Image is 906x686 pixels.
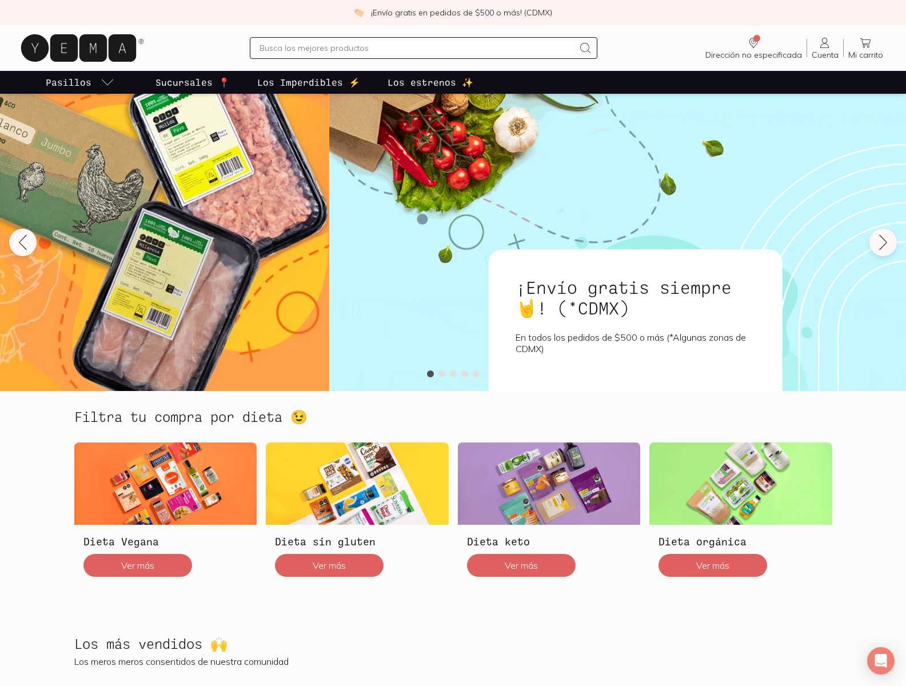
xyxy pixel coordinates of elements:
a: Dieta VeganaDieta VeganaVer más [74,442,257,585]
a: pasillo-todos-link [43,71,117,94]
a: Dieta ketoDieta ketoVer más [458,442,641,585]
a: Mi carrito [844,36,888,60]
p: Los meros meros consentidos de nuestra comunidad [74,656,832,667]
input: Busca los mejores productos [260,41,574,55]
span: Cuenta [812,50,839,60]
a: Cuenta [807,36,843,60]
a: Los Imperdibles ⚡️ [255,71,362,94]
p: En todos los pedidos de $500 o más (*Algunas zonas de CDMX) [516,332,755,354]
p: Los estrenos ✨ [388,75,473,89]
h3: Dieta Vegana [83,534,248,549]
a: Sucursales 📍 [153,71,232,94]
span: Mi carrito [848,50,883,60]
a: Dirección no especificada [701,36,807,60]
span: Dirección no especificada [705,50,802,60]
a: Dieta orgánicaDieta orgánicaVer más [649,442,832,585]
button: Ver más [83,554,192,577]
a: Dieta sin glutenDieta sin glutenVer más [266,442,449,585]
h3: Dieta orgánica [658,534,823,549]
p: ¡Envío gratis en pedidos de $500 o más! (CDMX) [371,7,552,18]
button: Ver más [275,554,384,577]
h3: Dieta sin gluten [275,534,440,549]
a: Los estrenos ✨ [385,71,476,94]
p: Los Imperdibles ⚡️ [257,75,360,89]
h1: ¡Envío gratis siempre🤘! (*CDMX) [516,277,755,318]
h2: Filtra tu compra por dieta 😉 [74,409,308,424]
button: Ver más [658,554,767,577]
div: Open Intercom Messenger [867,647,895,675]
img: Dieta orgánica [649,442,832,525]
img: Dieta keto [458,442,641,525]
button: Ver más [467,554,576,577]
img: Dieta sin gluten [266,442,449,525]
img: Dieta Vegana [74,442,257,525]
p: Pasillos [46,75,91,89]
img: check [354,7,364,18]
h2: Los más vendidos 🙌 [74,636,228,651]
p: Sucursales 📍 [155,75,230,89]
h3: Dieta keto [467,534,632,549]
